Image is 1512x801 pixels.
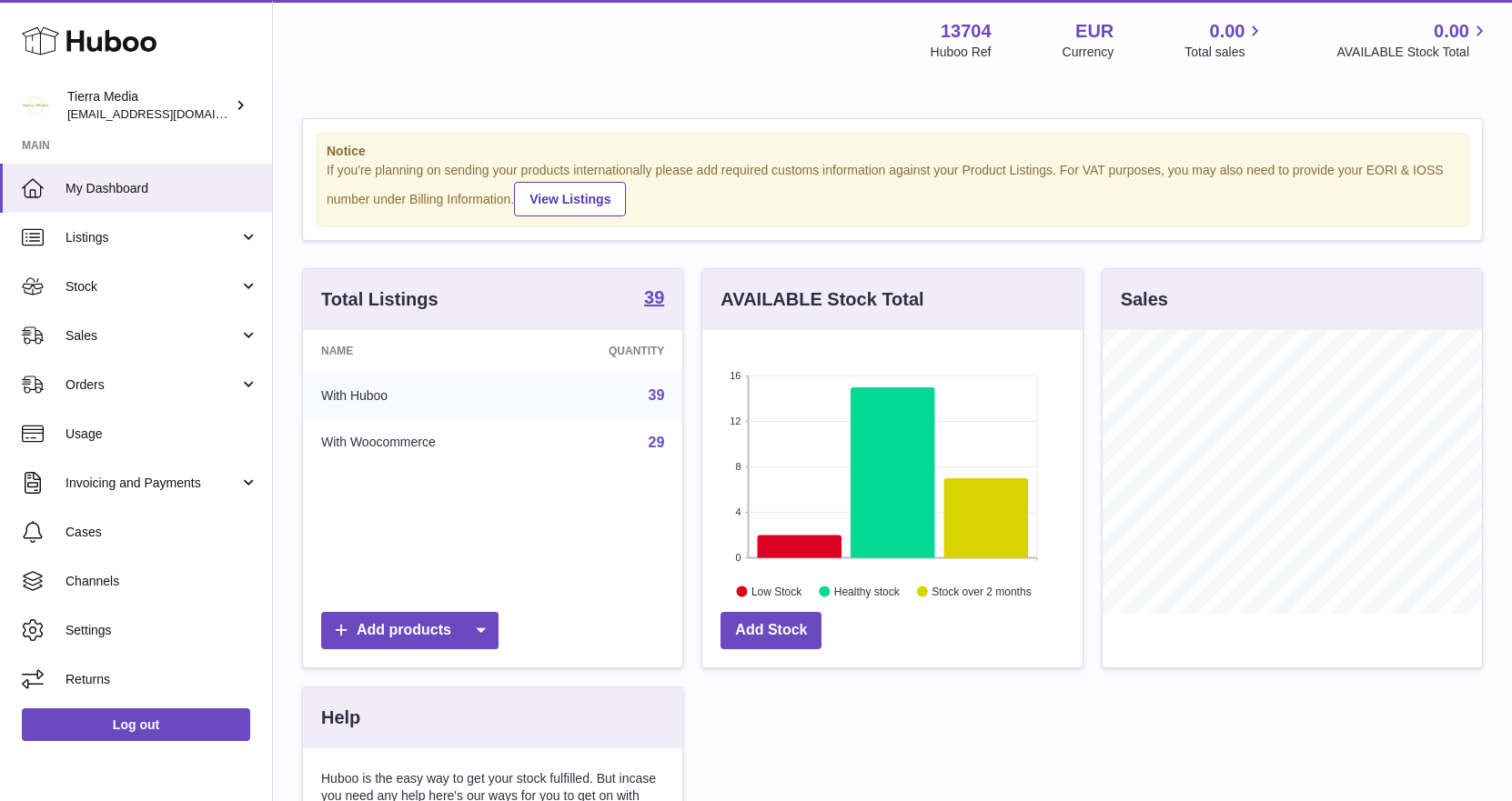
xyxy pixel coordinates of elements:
[66,573,258,590] span: Channels
[1336,19,1490,61] a: 0.00 AVAILABLE Stock Total
[941,19,992,44] strong: 13704
[1184,44,1265,61] span: Total sales
[327,143,1458,160] strong: Notice
[1434,19,1469,44] span: 0.00
[931,44,992,61] div: Huboo Ref
[1184,19,1265,61] a: 0.00 Total sales
[736,506,741,517] text: 4
[736,461,741,472] text: 8
[736,552,741,563] text: 0
[66,327,239,345] span: Sales
[649,435,665,450] a: 29
[721,287,923,312] h3: AVAILABLE Stock Total
[731,416,741,426] text: 12
[67,88,231,123] div: Tierra Media
[66,524,258,541] span: Cases
[303,330,539,372] th: Name
[22,92,49,119] img: hola.tierramedia@gmail.com
[321,612,499,649] a: Add products
[66,671,258,688] span: Returns
[66,376,239,394] span: Orders
[66,229,239,246] span: Listings
[66,475,239,492] span: Invoicing and Payments
[66,622,258,639] span: Settings
[67,106,267,121] span: [EMAIL_ADDRESS][DOMAIN_NAME]
[66,426,258,443] span: Usage
[834,585,901,597] text: Healthy stock
[721,612,822,649] a: Add Stock
[66,278,239,295] span: Stock
[649,387,665,403] a: 39
[22,708,250,741] a: Log out
[932,585,1032,597] text: Stock over 2 months
[1063,44,1114,61] div: Currency
[514,182,626,216] a: View Listings
[1075,19,1114,44] strong: EUR
[327,162,1458,216] div: If you're planning on sending your products internationally please add required customs informati...
[1210,19,1245,44] span: 0.00
[66,180,258,197] span: My Dashboard
[539,330,682,372] th: Quantity
[644,288,664,310] a: 39
[321,706,360,730] h3: Help
[731,370,741,381] text: 16
[303,372,539,419] td: With Huboo
[303,419,539,466] td: With Woocommerce
[321,287,438,312] h3: Total Listings
[1121,287,1168,312] h3: Sales
[644,288,664,306] strong: 39
[1336,44,1490,61] span: AVAILABLE Stock Total
[751,585,802,597] text: Low Stock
